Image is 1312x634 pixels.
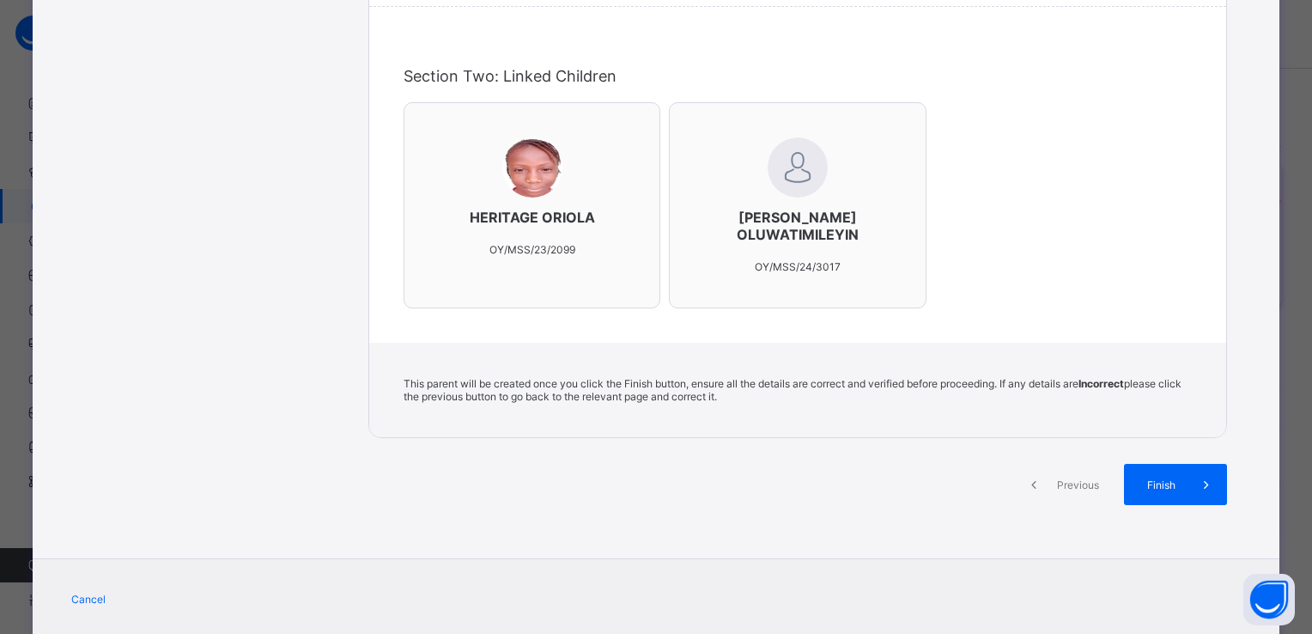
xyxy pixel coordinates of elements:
span: Finish [1137,479,1186,491]
span: Section Two: Linked Children [404,67,617,85]
b: Incorrect [1078,377,1124,390]
span: OY/MSS/24/3017 [755,260,841,273]
span: Previous [1054,479,1102,491]
span: HERITAGE ORIOLA [439,209,625,226]
img: OY_MSS_23_2099.png [502,137,562,198]
span: This parent will be created once you click the Finish button, ensure all the details are correct ... [404,377,1181,403]
img: default.svg [768,137,828,198]
button: Open asap [1243,574,1295,625]
span: Cancel [71,593,106,606]
span: [PERSON_NAME] OLUWATIMILEYIN [704,209,890,243]
span: OY/MSS/23/2099 [489,243,575,256]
